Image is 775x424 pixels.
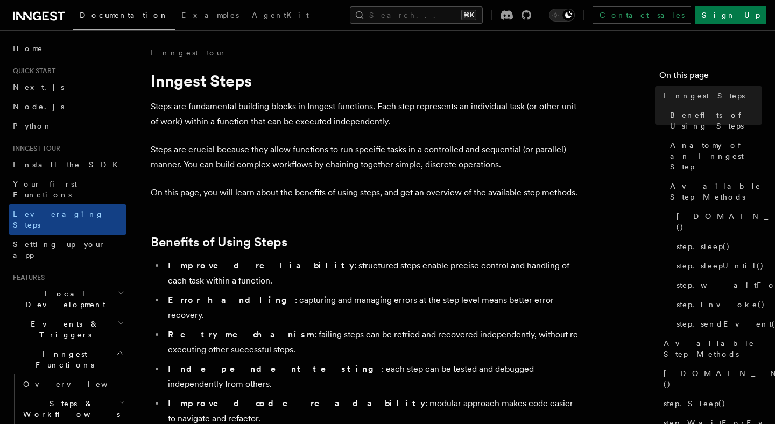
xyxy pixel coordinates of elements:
[9,204,126,235] a: Leveraging Steps
[672,237,762,256] a: step.sleep()
[670,181,762,202] span: Available Step Methods
[151,185,581,200] p: On this page, you will learn about the benefits of using steps, and get an overview of the availa...
[672,295,762,314] a: step.invoke()
[670,110,762,131] span: Benefits of Using Steps
[695,6,766,24] a: Sign Up
[593,6,691,24] a: Contact sales
[677,260,764,271] span: step.sleepUntil()
[165,258,581,288] li: : structured steps enable precise control and handling of each task within a function.
[659,364,762,394] a: [DOMAIN_NAME]()
[9,284,126,314] button: Local Development
[13,210,104,229] span: Leveraging Steps
[659,86,762,105] a: Inngest Steps
[9,116,126,136] a: Python
[168,329,314,340] strong: Retry mechanism
[168,364,382,374] strong: Independent testing
[13,83,64,91] span: Next.js
[181,11,239,19] span: Examples
[672,275,762,295] a: step.waitForEvent()
[9,77,126,97] a: Next.js
[168,260,354,271] strong: Improved reliability
[9,314,126,344] button: Events & Triggers
[664,90,745,101] span: Inngest Steps
[73,3,175,30] a: Documentation
[13,180,77,199] span: Your first Functions
[165,293,581,323] li: : capturing and managing errors at the step level means better error recovery.
[13,240,105,259] span: Setting up your app
[659,394,762,413] a: step.Sleep()
[13,102,64,111] span: Node.js
[9,144,60,153] span: Inngest tour
[9,288,117,310] span: Local Development
[9,349,116,370] span: Inngest Functions
[9,235,126,265] a: Setting up your app
[175,3,245,29] a: Examples
[245,3,315,29] a: AgentKit
[549,9,575,22] button: Toggle dark mode
[151,99,581,129] p: Steps are fundamental building blocks in Inngest functions. Each step represents an individual ta...
[165,327,581,357] li: : failing steps can be retried and recovered independently, without re-executing other successful...
[672,314,762,334] a: step.sendEvent()
[13,43,43,54] span: Home
[9,273,45,282] span: Features
[664,338,762,359] span: Available Step Methods
[672,256,762,275] a: step.sleepUntil()
[666,105,762,136] a: Benefits of Using Steps
[659,69,762,86] h4: On this page
[664,398,726,409] span: step.Sleep()
[151,235,287,250] a: Benefits of Using Steps
[9,39,126,58] a: Home
[670,140,762,172] span: Anatomy of an Inngest Step
[666,176,762,207] a: Available Step Methods
[9,319,117,340] span: Events & Triggers
[9,97,126,116] a: Node.js
[168,398,425,408] strong: Improved code readability
[9,174,126,204] a: Your first Functions
[13,122,52,130] span: Python
[19,394,126,424] button: Steps & Workflows
[659,334,762,364] a: Available Step Methods
[677,299,765,310] span: step.invoke()
[9,155,126,174] a: Install the SDK
[672,207,762,237] a: [DOMAIN_NAME]()
[9,67,55,75] span: Quick start
[13,160,124,169] span: Install the SDK
[666,136,762,176] a: Anatomy of an Inngest Step
[350,6,483,24] button: Search...⌘K
[151,47,226,58] a: Inngest tour
[151,71,581,90] h1: Inngest Steps
[151,142,581,172] p: Steps are crucial because they allow functions to run specific tasks in a controlled and sequenti...
[252,11,309,19] span: AgentKit
[165,362,581,392] li: : each step can be tested and debugged independently from others.
[677,241,730,252] span: step.sleep()
[19,398,120,420] span: Steps & Workflows
[461,10,476,20] kbd: ⌘K
[19,374,126,394] a: Overview
[80,11,168,19] span: Documentation
[23,380,134,388] span: Overview
[168,295,295,305] strong: Error handling
[9,344,126,374] button: Inngest Functions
